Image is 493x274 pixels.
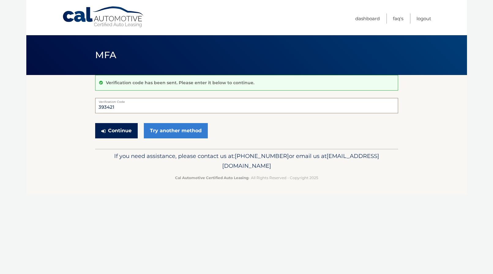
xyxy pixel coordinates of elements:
[175,175,248,180] strong: Cal Automotive Certified Auto Leasing
[355,13,380,24] a: Dashboard
[144,123,208,138] a: Try another method
[106,80,254,85] p: Verification code has been sent. Please enter it below to continue.
[95,123,138,138] button: Continue
[95,49,117,61] span: MFA
[95,98,398,113] input: Verification Code
[99,151,394,171] p: If you need assistance, please contact us at: or email us at
[393,13,403,24] a: FAQ's
[99,175,394,181] p: - All Rights Reserved - Copyright 2025
[95,98,398,103] label: Verification Code
[62,6,145,28] a: Cal Automotive
[235,152,289,160] span: [PHONE_NUMBER]
[416,13,431,24] a: Logout
[222,152,379,169] span: [EMAIL_ADDRESS][DOMAIN_NAME]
